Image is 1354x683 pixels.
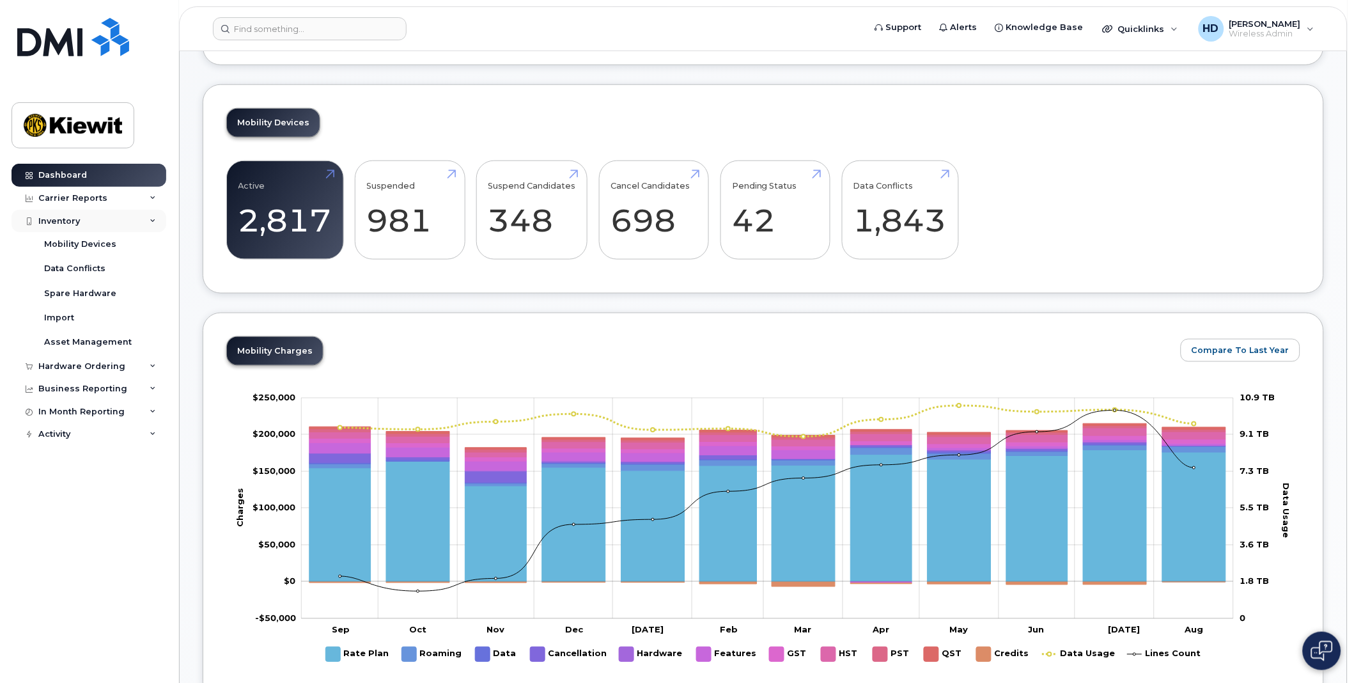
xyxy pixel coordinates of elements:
tspan: Aug [1185,624,1204,634]
a: Alerts [931,15,986,40]
tspan: 1.8 TB [1240,576,1270,586]
tspan: Jun [1029,624,1045,634]
tspan: $250,000 [253,392,295,402]
a: Suspended 981 [367,168,453,253]
span: HD [1203,21,1219,36]
span: Compare To Last Year [1192,344,1289,356]
tspan: $0 [284,576,295,586]
span: Support [886,21,922,34]
tspan: [DATE] [632,624,664,634]
a: Suspend Candidates 348 [488,168,576,253]
tspan: $150,000 [253,466,295,476]
g: Hardware [619,642,684,667]
g: Credits [977,642,1030,667]
g: Data Usage [1043,642,1116,667]
a: Data Conflicts 1,843 [853,168,947,253]
tspan: $200,000 [253,429,295,439]
span: [PERSON_NAME] [1229,19,1301,29]
tspan: Data Usage [1282,483,1292,538]
span: Wireless Admin [1229,29,1301,39]
div: Quicklinks [1094,16,1187,42]
g: Cancellation [309,443,1226,483]
g: GST [770,642,809,667]
tspan: Charges [235,488,245,527]
g: $0 [255,613,296,623]
g: Rate Plan [326,642,389,667]
span: Alerts [951,21,977,34]
g: Legend [326,642,1201,667]
tspan: Nov [487,624,505,634]
tspan: 7.3 TB [1240,466,1270,476]
a: Mobility Devices [227,109,320,137]
tspan: Oct [410,624,427,634]
tspan: Feb [720,624,738,634]
a: Cancel Candidates 698 [611,168,697,253]
span: Knowledge Base [1006,21,1084,34]
tspan: $50,000 [258,539,295,549]
tspan: Sep [332,624,350,634]
tspan: Dec [565,624,584,634]
tspan: 5.5 TB [1240,503,1270,513]
tspan: -$50,000 [255,613,296,623]
tspan: 3.6 TB [1240,539,1270,549]
a: Knowledge Base [986,15,1093,40]
tspan: May [950,624,969,634]
g: Roaming [309,446,1226,487]
g: $0 [253,429,295,439]
g: $0 [253,503,295,513]
a: Pending Status 42 [732,168,818,253]
g: QST [924,642,964,667]
g: $0 [253,392,295,402]
g: $0 [258,539,295,549]
g: Roaming [402,642,463,667]
tspan: [DATE] [1109,624,1140,634]
span: Quicklinks [1118,24,1165,34]
img: Open chat [1311,641,1333,661]
g: Credits [309,582,1226,586]
g: Lines Count [1128,642,1201,667]
tspan: Apr [872,624,889,634]
g: Data [309,444,1226,483]
a: Mobility Charges [227,337,323,365]
button: Compare To Last Year [1181,339,1300,362]
tspan: 0 [1240,613,1246,623]
input: Find something... [213,17,407,40]
div: Herby Dely [1190,16,1323,42]
tspan: 10.9 TB [1240,392,1275,402]
g: Cancellation [531,642,607,667]
g: Features [697,642,757,667]
g: Data [476,642,518,667]
tspan: 9.1 TB [1240,429,1270,439]
g: HST [821,642,860,667]
tspan: $100,000 [253,503,295,513]
a: Support [866,15,931,40]
g: PST [873,642,912,667]
g: $0 [253,466,295,476]
tspan: Mar [795,624,812,634]
a: Active 2,817 [238,168,332,253]
g: Rate Plan [309,450,1226,582]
